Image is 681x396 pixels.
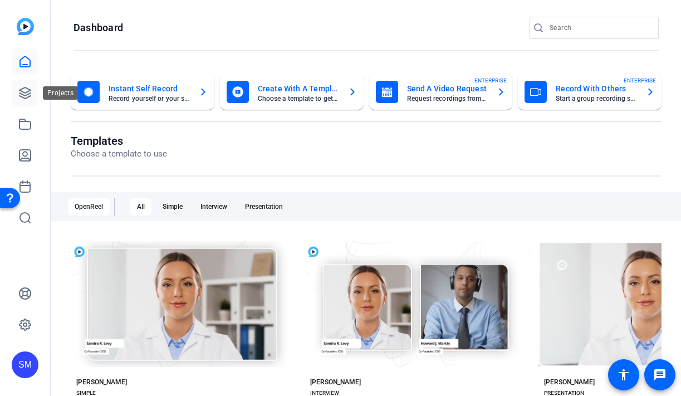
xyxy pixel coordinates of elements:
[43,86,78,100] div: Projects
[617,368,630,382] mat-icon: accessibility
[109,82,190,95] mat-card-title: Instant Self Record
[71,74,214,110] button: Instant Self RecordRecord yourself or your screen
[550,21,650,35] input: Search
[76,378,127,387] div: [PERSON_NAME]
[369,74,513,110] button: Send A Video RequestRequest recordings from anyone, anywhereENTERPRISE
[258,82,339,95] mat-card-title: Create With A Template
[556,95,637,102] mat-card-subtitle: Start a group recording session
[109,95,190,102] mat-card-subtitle: Record yourself or your screen
[156,198,189,216] div: Simple
[74,21,123,35] h1: Dashboard
[310,378,361,387] div: [PERSON_NAME]
[130,198,151,216] div: All
[71,134,167,148] h1: Templates
[653,368,667,382] mat-icon: message
[238,198,290,216] div: Presentation
[474,76,507,85] span: ENTERPRISE
[407,82,488,95] mat-card-title: Send A Video Request
[258,95,339,102] mat-card-subtitle: Choose a template to get started
[71,148,167,160] p: Choose a template to use
[68,198,110,216] div: OpenReel
[12,351,38,378] div: SM
[556,82,637,95] mat-card-title: Record With Others
[624,76,656,85] span: ENTERPRISE
[544,378,595,387] div: [PERSON_NAME]
[17,18,34,35] img: blue-gradient.svg
[518,74,662,110] button: Record With OthersStart a group recording sessionENTERPRISE
[220,74,364,110] button: Create With A TemplateChoose a template to get started
[407,95,488,102] mat-card-subtitle: Request recordings from anyone, anywhere
[194,198,234,216] div: Interview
